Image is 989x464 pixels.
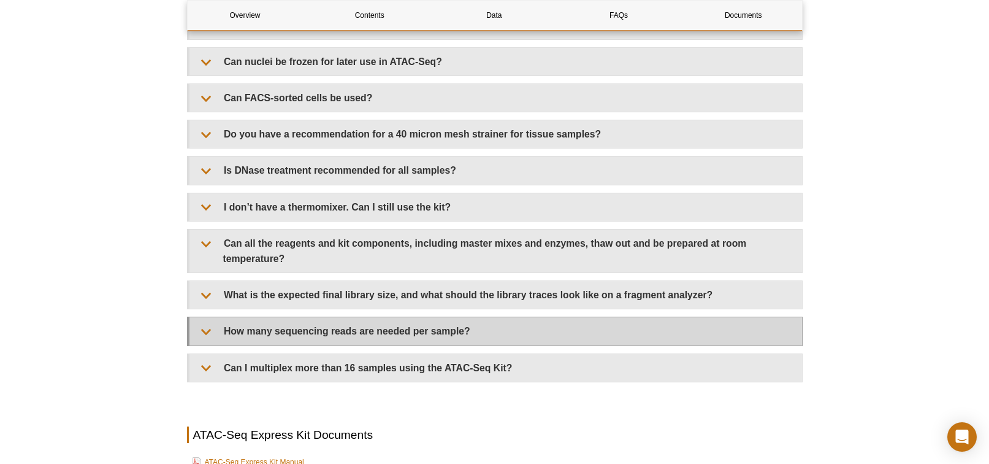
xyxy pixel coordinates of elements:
summary: I don’t have a thermomixer. Can I still use the kit? [189,193,802,221]
a: FAQs [561,1,676,30]
summary: Can FACS-sorted cells be used? [189,84,802,112]
a: Overview [188,1,303,30]
a: Data [437,1,552,30]
summary: Can all the reagents and kit components, including master mixes and enzymes, thaw out and be prep... [189,230,802,273]
h2: ATAC-Seq Express Kit Documents [187,427,803,443]
a: Contents [312,1,427,30]
summary: Is DNase treatment recommended for all samples? [189,157,802,184]
a: Documents [685,1,801,30]
summary: Can nuclei be frozen for later use in ATAC-Seq? [189,48,802,75]
summary: Can I multiplex more than 16 samples using the ATAC-Seq Kit? [189,354,802,382]
summary: Do you have a recommendation for a 40 micron mesh strainer for tissue samples? [189,120,802,148]
div: Open Intercom Messenger [947,422,977,452]
summary: How many sequencing reads are needed per sample? [189,317,802,345]
summary: What is the expected final library size, and what should the library traces look like on a fragme... [189,281,802,309]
